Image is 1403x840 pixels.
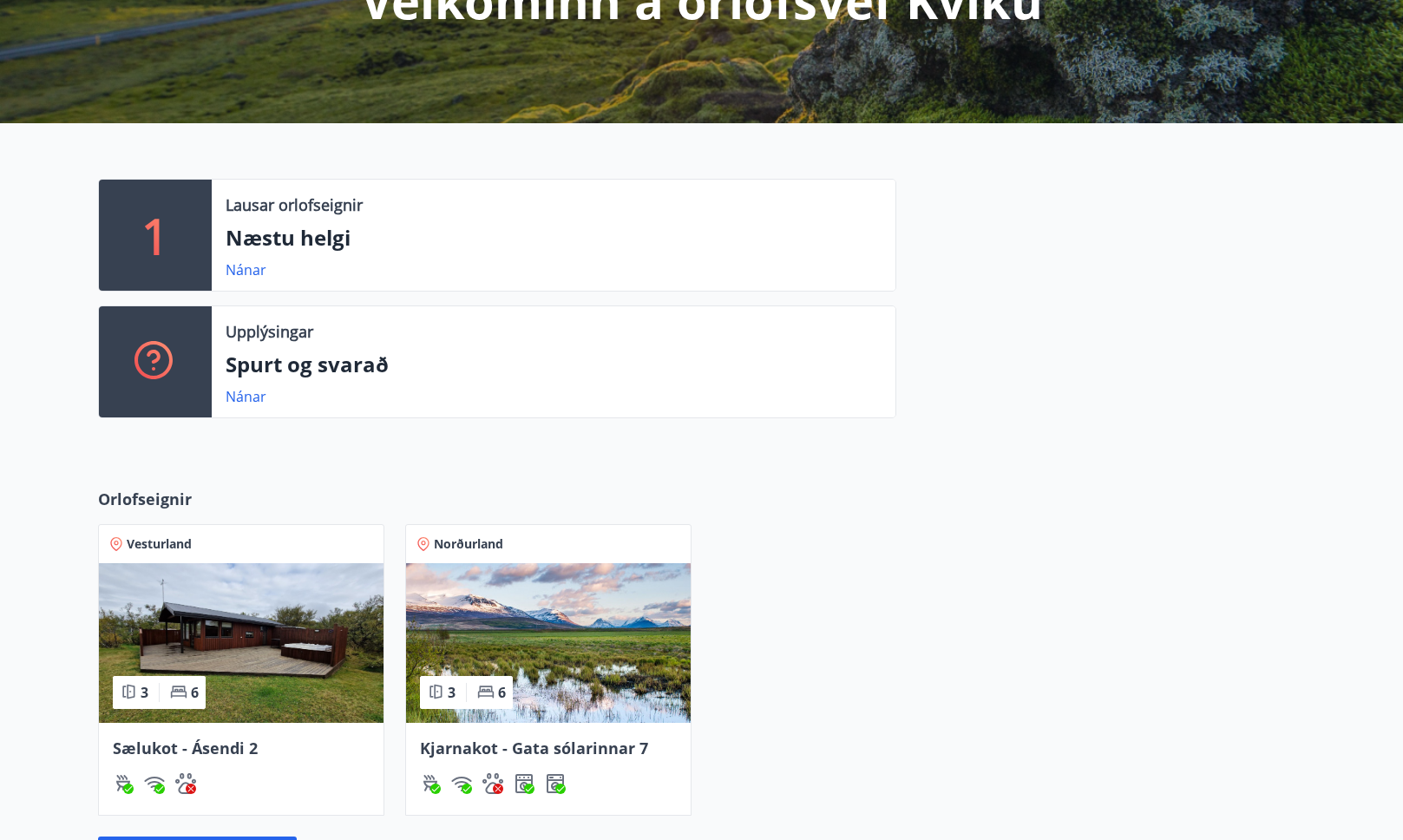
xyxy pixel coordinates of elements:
[141,202,169,268] p: 1
[451,773,472,794] img: HJRyFFsYp6qjeUYhR4dAD8CaCEsnIFYZ05miwXoh.svg
[420,773,441,794] img: ZXjrS3QKesehq6nQAPjaRuRTI364z8ohTALB4wBr.svg
[175,773,196,794] img: pxcaIm5dSOV3FS4whs1soiYWTwFQvksT25a9J10C.svg
[514,773,534,794] img: hddCLTAnxqFUMr1fxmbGG8zWilo2syolR0f9UjPn.svg
[482,773,503,794] img: pxcaIm5dSOV3FS4whs1soiYWTwFQvksT25a9J10C.svg
[144,773,165,794] img: HJRyFFsYp6qjeUYhR4dAD8CaCEsnIFYZ05miwXoh.svg
[226,387,266,406] a: Nánar
[99,563,384,723] img: Paella dish
[451,773,472,794] div: Þráðlaust net
[191,683,199,702] span: 6
[113,738,258,758] span: Sælukot - Ásendi 2
[545,773,566,794] div: Þvottavél
[406,563,691,723] img: Paella dish
[448,683,456,702] span: 3
[434,535,503,553] span: Norðurland
[482,773,503,794] div: Gæludýr
[226,350,882,379] p: Spurt og svarað
[420,773,441,794] div: Gasgrill
[226,320,313,343] p: Upplýsingar
[175,773,196,794] div: Gæludýr
[514,773,534,794] div: Þurrkari
[144,773,165,794] div: Þráðlaust net
[226,223,882,253] p: Næstu helgi
[141,683,148,702] span: 3
[127,535,192,553] span: Vesturland
[113,773,134,794] div: Gasgrill
[498,683,506,702] span: 6
[113,773,134,794] img: ZXjrS3QKesehq6nQAPjaRuRTI364z8ohTALB4wBr.svg
[98,488,192,510] span: Orlofseignir
[420,738,648,758] span: Kjarnakot - Gata sólarinnar 7
[545,773,566,794] img: Dl16BY4EX9PAW649lg1C3oBuIaAsR6QVDQBO2cTm.svg
[226,194,363,216] p: Lausar orlofseignir
[226,260,266,279] a: Nánar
